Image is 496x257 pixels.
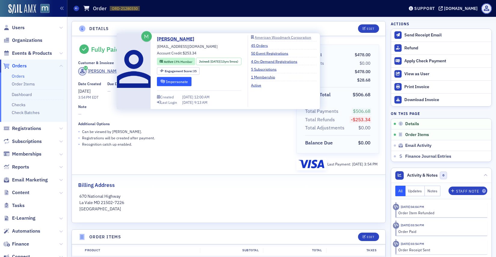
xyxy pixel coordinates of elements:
div: Total [263,248,326,253]
h4: On this page [391,111,492,116]
span: [DATE] [352,162,364,166]
a: 50 Event Registrations [251,51,293,56]
button: Notes [425,186,440,196]
a: Registrations [3,125,41,132]
div: Activity [393,241,399,247]
a: Automations [3,228,40,234]
h2: Billing Address [78,181,115,189]
span: 3:54 PM [364,162,378,166]
div: Download Invoice [404,97,488,103]
a: Active [251,82,266,88]
div: Activity [393,204,399,210]
p: La Vale MD 21502-7226 [79,200,378,206]
span: Registrations [12,125,41,132]
a: E-Learning [3,215,35,221]
div: Engagement Score: 35 [157,67,200,75]
div: Taxes [326,248,381,253]
a: Organizations [3,37,42,44]
span: ORD-21280330 [112,6,138,11]
span: CPA Member [174,59,192,63]
div: Total Adjustments [305,124,344,132]
span: Joined : [199,59,210,64]
div: Total Refunds [305,116,335,123]
span: Total Adjustments [305,124,347,132]
time: 8/20/2025 03:54 PM [401,223,424,227]
span: E-Learning [12,215,35,221]
a: Content [3,189,29,196]
span: [DATE] [78,88,90,94]
a: Download Invoice [391,93,491,106]
time: 3:54 PM [78,95,91,100]
span: $506.68 [353,108,370,114]
a: Reports [3,164,29,170]
div: Note [78,104,87,109]
div: View as User [404,71,488,77]
button: Updates [406,186,425,196]
button: View as User [391,67,491,80]
span: Automations [12,228,40,234]
span: [DATE] [182,100,194,105]
a: Checks [12,102,26,107]
div: Print Invoice [404,84,488,90]
span: EDT [91,95,99,100]
span: Activity & Notes [407,172,438,178]
span: • [78,128,80,135]
span: $0.00 [358,125,370,131]
span: Reports [12,164,29,170]
span: $478.00 [355,52,370,57]
h4: Order Items [89,234,121,240]
span: Subscriptions [12,138,42,145]
span: Organizations [12,37,42,44]
span: $253.34 [183,51,196,55]
button: Send Receipt Email [391,29,491,42]
span: Memberships [12,151,41,157]
div: Order Paid [398,229,483,234]
a: [PERSON_NAME] [78,67,120,76]
p: Recognition catch up enabled. [82,141,132,147]
a: 45 Orders [251,42,272,48]
button: [DOMAIN_NAME] [439,6,480,11]
button: Refund [391,42,491,54]
div: Customer & Invoicee [78,60,114,65]
a: Subscriptions [3,138,42,145]
span: Content [12,189,29,196]
div: Fully Paid [91,45,120,53]
div: American Woodmark Corporation [255,36,311,39]
div: Refund [404,45,488,51]
div: Staff Note [456,190,479,193]
button: Impersonate [157,77,191,86]
span: Tasks [12,202,25,209]
p: Registrations will be created after payment. [82,135,155,141]
a: American Woodmark Corporation [251,36,317,39]
span: Active [164,59,174,63]
div: Order Receipt Sent [398,247,483,252]
a: Users [3,24,25,31]
p: Can be viewed by [PERSON_NAME] . [82,129,142,134]
a: View Homepage [36,4,50,14]
a: [PERSON_NAME] [157,36,199,43]
div: Apply Check Payment [404,58,488,64]
a: Finance [3,241,29,247]
div: Activity [393,222,399,229]
span: [EMAIL_ADDRESS][DOMAIN_NAME] [157,44,218,49]
div: 35 [165,70,197,73]
a: Order Items [12,81,35,87]
button: Staff Note [449,187,487,195]
div: Order Item Refunded [398,210,483,215]
p: [GEOGRAPHIC_DATA] [79,206,378,212]
div: Support [414,6,435,11]
button: Apply Check Payment [391,54,491,67]
a: Orders [3,63,27,69]
a: Print Invoice [391,80,491,93]
div: Joined: 2012-03-30 00:00:00 [196,58,241,65]
a: 1 Membership [251,74,280,80]
div: Due Date [107,82,123,86]
a: Check Batches [12,110,40,115]
span: Total Payments [305,108,341,115]
span: Order Items [405,132,429,138]
div: Date Created [78,82,101,86]
span: Total Refunds [305,116,337,123]
a: Email Marketing [3,177,48,183]
div: Account Credit: [157,50,196,57]
a: SailAMX [8,4,36,14]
